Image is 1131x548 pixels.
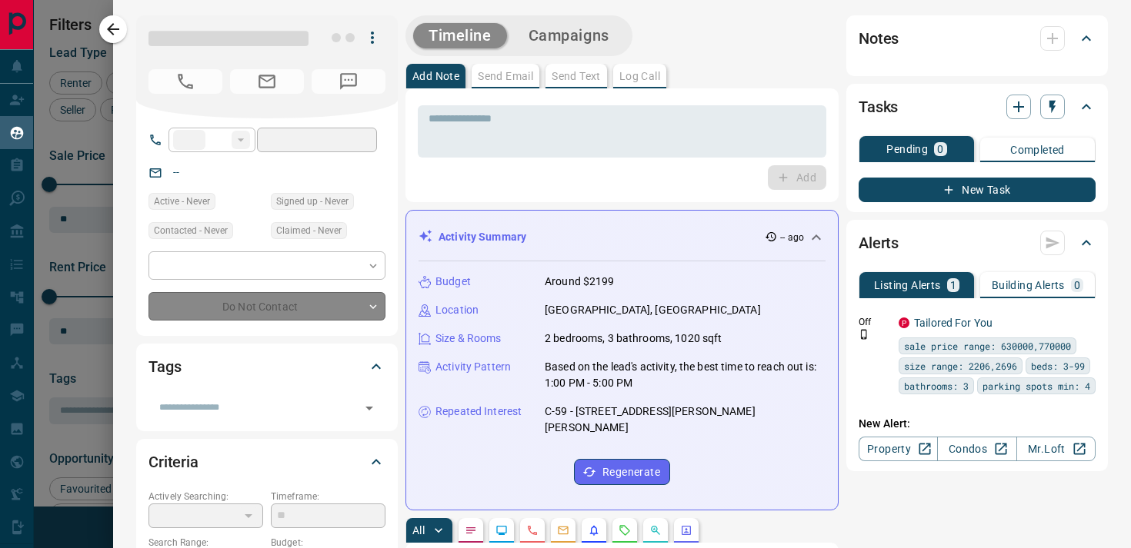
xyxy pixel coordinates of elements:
button: Open [359,397,380,419]
span: Active - Never [154,194,210,209]
p: 0 [1074,280,1080,291]
p: 1 [950,280,956,291]
div: Activity Summary-- ago [419,223,826,251]
a: Property [859,437,938,461]
p: Timeframe: [271,490,385,503]
p: Off [859,315,889,329]
p: C-59 - [STREET_ADDRESS][PERSON_NAME][PERSON_NAME] [545,404,826,436]
p: Listing Alerts [874,280,941,291]
p: Pending [886,144,928,154]
div: Alerts [859,224,1096,261]
button: Regenerate [574,459,670,485]
svg: Requests [619,524,631,536]
div: Criteria [148,443,385,480]
svg: Listing Alerts [588,524,600,536]
p: Actively Searching: [148,490,263,503]
span: Signed up - Never [276,194,349,209]
p: Budget [435,274,471,290]
p: Completed [1010,144,1065,155]
svg: Lead Browsing Activity [495,524,508,536]
svg: Opportunities [649,524,662,536]
h2: Alerts [859,231,899,255]
p: Activity Pattern [435,359,511,375]
p: Size & Rooms [435,330,502,347]
span: parking spots min: 4 [983,378,1090,394]
h2: Notes [859,26,899,51]
a: -- [173,166,179,178]
div: Notes [859,20,1096,57]
svg: Notes [465,524,477,536]
span: bathrooms: 3 [904,378,969,394]
p: 2 bedrooms, 3 bathrooms, 1020 sqft [545,330,722,347]
p: -- ago [780,231,804,244]
a: Mr.Loft [1016,437,1096,461]
h2: Tasks [859,95,898,119]
h2: Tags [148,354,181,379]
a: Condos [937,437,1016,461]
p: Location [435,302,479,318]
p: Based on the lead's activity, the best time to reach out is: 1:00 PM - 5:00 PM [545,359,826,391]
p: Activity Summary [439,229,526,245]
button: New Task [859,178,1096,202]
button: Campaigns [513,23,625,48]
div: property.ca [899,317,909,328]
p: Around $2199 [545,274,615,290]
div: Do Not Contact [148,292,385,320]
span: sale price range: 630000,770000 [904,338,1071,354]
svg: Push Notification Only [859,329,869,340]
div: Tags [148,348,385,385]
span: No Email [230,69,304,94]
p: [GEOGRAPHIC_DATA], [GEOGRAPHIC_DATA] [545,302,761,318]
span: size range: 2206,2696 [904,358,1017,374]
span: No Number [148,69,222,94]
p: Add Note [412,71,459,81]
svg: Calls [526,524,539,536]
h2: Criteria [148,450,199,474]
span: Claimed - Never [276,223,342,238]
span: No Number [312,69,385,94]
svg: Emails [557,524,569,536]
svg: Agent Actions [680,524,692,536]
p: 0 [937,144,943,154]
button: Timeline [413,23,507,48]
a: Tailored For You [914,317,993,329]
span: beds: 3-99 [1031,358,1085,374]
p: Building Alerts [992,280,1065,291]
p: Repeated Interest [435,404,522,420]
span: Contacted - Never [154,223,228,238]
p: All [412,525,425,536]
div: Tasks [859,88,1096,125]
p: New Alert: [859,416,1096,432]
